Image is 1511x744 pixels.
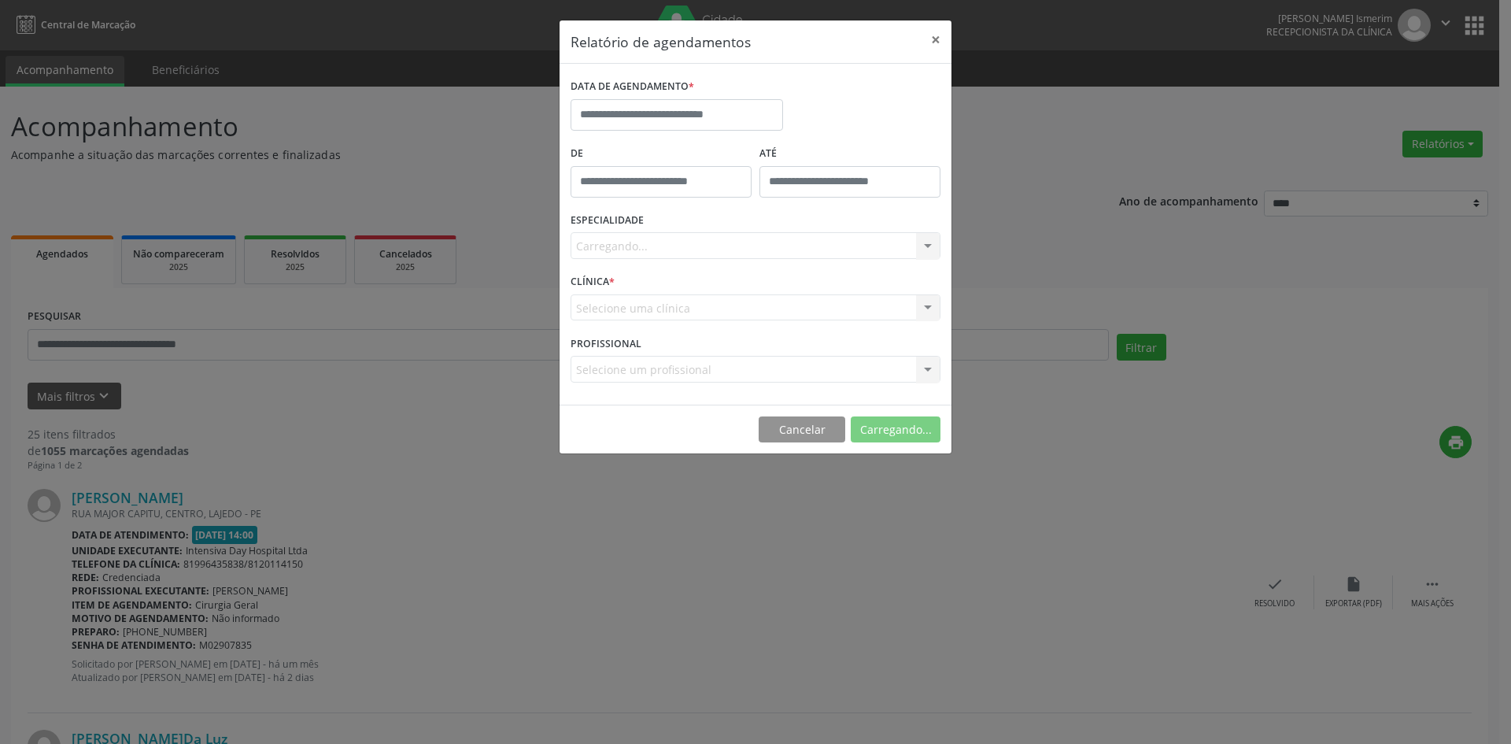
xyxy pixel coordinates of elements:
button: Close [920,20,951,59]
label: PROFISSIONAL [571,331,641,356]
label: ATÉ [759,142,940,166]
button: Cancelar [759,416,845,443]
label: CLÍNICA [571,270,615,294]
button: Carregando... [851,416,940,443]
label: DATA DE AGENDAMENTO [571,75,694,99]
h5: Relatório de agendamentos [571,31,751,52]
label: De [571,142,752,166]
label: ESPECIALIDADE [571,209,644,233]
